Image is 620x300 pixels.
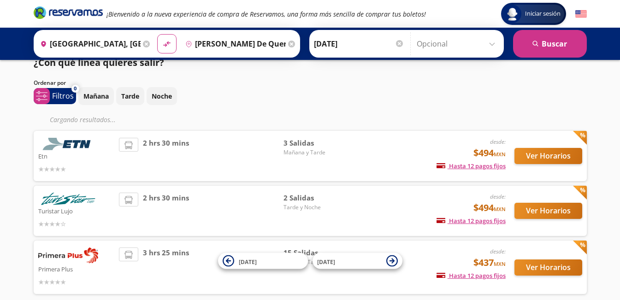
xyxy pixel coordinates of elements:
[143,193,189,229] span: 2 hrs 30 mins
[121,91,139,101] p: Tarde
[34,6,103,22] a: Brand Logo
[283,148,348,157] span: Mañana y Tarde
[313,253,402,269] button: [DATE]
[513,30,587,58] button: Buscar
[521,9,564,18] span: Iniciar sesión
[283,247,348,258] span: 15 Salidas
[514,259,582,276] button: Ver Horarios
[437,271,506,280] span: Hasta 12 pagos fijos
[50,115,116,124] em: Cargando resultados ...
[514,203,582,219] button: Ver Horarios
[143,138,189,174] span: 2 hrs 30 mins
[490,138,506,146] em: desde:
[473,201,506,215] span: $494
[78,87,114,105] button: Mañana
[473,146,506,160] span: $494
[38,193,98,205] img: Turistar Lujo
[514,148,582,164] button: Ver Horarios
[473,256,506,270] span: $437
[437,217,506,225] span: Hasta 12 pagos fijos
[490,247,506,255] em: desde:
[52,90,74,101] p: Filtros
[239,258,257,265] span: [DATE]
[437,162,506,170] span: Hasta 12 pagos fijos
[147,87,177,105] button: Noche
[36,32,141,55] input: Buscar Origen
[34,6,103,19] i: Brand Logo
[490,193,506,200] em: desde:
[143,247,189,287] span: 3 hrs 25 mins
[283,193,348,203] span: 2 Salidas
[38,263,115,274] p: Primera Plus
[116,87,144,105] button: Tarde
[575,8,587,20] button: English
[314,32,404,55] input: Elegir Fecha
[38,138,98,150] img: Etn
[182,32,286,55] input: Buscar Destino
[34,88,76,104] button: 0Filtros
[494,260,506,267] small: MXN
[494,206,506,212] small: MXN
[152,91,172,101] p: Noche
[34,56,164,70] p: ¿Con qué línea quieres salir?
[38,247,98,263] img: Primera Plus
[283,138,348,148] span: 3 Salidas
[83,91,109,101] p: Mañana
[317,258,335,265] span: [DATE]
[38,205,115,216] p: Turistar Lujo
[74,85,77,93] span: 0
[106,10,426,18] em: ¡Bienvenido a la nueva experiencia de compra de Reservamos, una forma más sencilla de comprar tus...
[38,150,115,161] p: Etn
[283,203,348,212] span: Tarde y Noche
[494,151,506,158] small: MXN
[417,32,499,55] input: Opcional
[218,253,308,269] button: [DATE]
[34,79,66,87] p: Ordenar por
